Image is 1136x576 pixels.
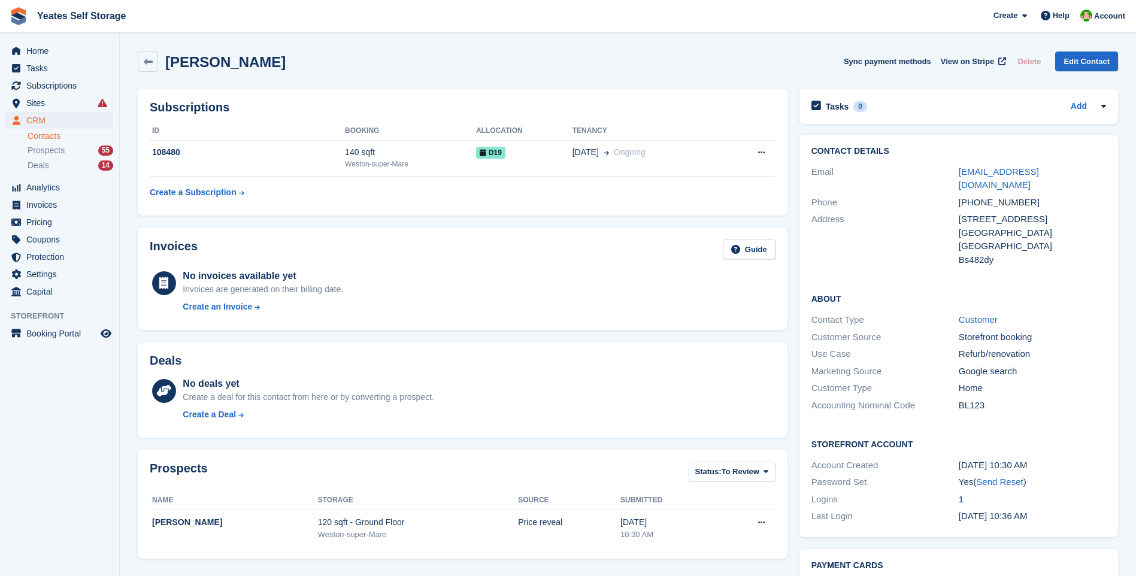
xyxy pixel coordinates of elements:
[993,10,1017,22] span: Create
[959,399,1106,413] div: BL123
[150,101,775,114] h2: Subscriptions
[26,325,98,342] span: Booking Portal
[811,399,959,413] div: Accounting Nominal Code
[152,516,318,529] div: [PERSON_NAME]
[26,283,98,300] span: Capital
[98,160,113,171] div: 14
[1080,10,1092,22] img: Angela Field
[959,511,1028,521] time: 2025-09-17 09:36:18 UTC
[518,491,620,510] th: Source
[183,283,343,296] div: Invoices are generated on their billing date.
[6,43,113,59] a: menu
[811,147,1106,156] h2: Contact Details
[26,43,98,59] span: Home
[620,491,717,510] th: Submitted
[28,144,113,157] a: Prospects 55
[183,301,252,313] div: Create an Invoice
[959,196,1106,210] div: [PHONE_NUMBER]
[959,166,1039,190] a: [EMAIL_ADDRESS][DOMAIN_NAME]
[1094,10,1125,22] span: Account
[150,146,345,159] div: 108480
[959,365,1106,378] div: Google search
[689,462,775,481] button: Status: To Review
[165,54,286,70] h2: [PERSON_NAME]
[723,240,775,259] a: Guide
[6,95,113,111] a: menu
[318,529,519,541] div: Weston-super-Mare
[811,365,959,378] div: Marketing Source
[183,377,434,391] div: No deals yet
[614,147,646,157] span: Ongoing
[844,51,931,71] button: Sync payment methods
[1055,51,1118,71] a: Edit Contact
[476,147,505,159] span: D19
[1071,100,1087,114] a: Add
[722,466,759,478] span: To Review
[26,231,98,248] span: Coupons
[28,131,113,142] a: Contacts
[6,231,113,248] a: menu
[6,266,113,283] a: menu
[811,381,959,395] div: Customer Type
[28,145,65,156] span: Prospects
[826,101,849,112] h2: Tasks
[6,179,113,196] a: menu
[811,165,959,192] div: Email
[936,51,1008,71] a: View on Stripe
[98,145,113,156] div: 55
[183,301,343,313] a: Create an Invoice
[811,459,959,472] div: Account Created
[150,462,208,484] h2: Prospects
[959,253,1106,267] div: Bs482dy
[1053,10,1070,22] span: Help
[959,459,1106,472] div: [DATE] 10:30 AM
[973,477,1026,487] span: ( )
[476,122,572,141] th: Allocation
[811,475,959,489] div: Password Set
[620,529,717,541] div: 10:30 AM
[11,310,119,322] span: Storefront
[572,122,723,141] th: Tenancy
[941,56,994,68] span: View on Stripe
[183,408,434,421] a: Create a Deal
[959,213,1106,226] div: [STREET_ADDRESS]
[811,331,959,344] div: Customer Source
[26,214,98,231] span: Pricing
[26,179,98,196] span: Analytics
[959,381,1106,395] div: Home
[695,466,722,478] span: Status:
[959,240,1106,253] div: [GEOGRAPHIC_DATA]
[6,196,113,213] a: menu
[150,122,345,141] th: ID
[6,283,113,300] a: menu
[811,292,1106,304] h2: About
[345,146,476,159] div: 140 sqft
[150,240,198,259] h2: Invoices
[6,60,113,77] a: menu
[811,313,959,327] div: Contact Type
[959,314,998,325] a: Customer
[26,77,98,94] span: Subscriptions
[28,160,49,171] span: Deals
[28,159,113,172] a: Deals 14
[1013,51,1046,71] button: Delete
[26,266,98,283] span: Settings
[26,196,98,213] span: Invoices
[811,196,959,210] div: Phone
[183,408,236,421] div: Create a Deal
[811,561,1106,571] h2: Payment cards
[150,354,181,368] h2: Deals
[959,331,1106,344] div: Storefront booking
[6,214,113,231] a: menu
[620,516,717,529] div: [DATE]
[183,269,343,283] div: No invoices available yet
[6,325,113,342] a: menu
[150,491,318,510] th: Name
[976,477,1023,487] a: Send Reset
[32,6,131,26] a: Yeates Self Storage
[811,347,959,361] div: Use Case
[6,77,113,94] a: menu
[959,475,1106,489] div: Yes
[345,159,476,169] div: Weston-super-Mare
[183,391,434,404] div: Create a deal for this contact from here or by converting a prospect.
